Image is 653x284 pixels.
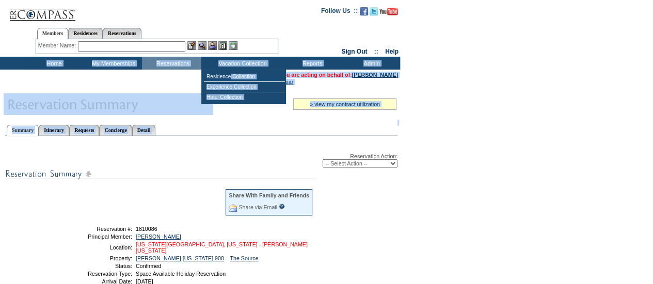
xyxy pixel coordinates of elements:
img: Impersonate [208,41,217,50]
span: Confirmed [136,263,161,269]
a: [PERSON_NAME] [US_STATE] 900 [136,255,224,261]
td: My Memberships [83,57,142,70]
td: Vacation Collection [201,57,281,70]
img: subTtlResSummary.gif [5,168,315,180]
a: Detail [132,125,156,136]
a: Help [385,48,399,55]
td: Follow Us :: [321,6,358,19]
a: » view my contract utilization [310,101,380,107]
input: What is this? [279,204,285,209]
a: Subscribe to our YouTube Channel [379,10,398,16]
img: Follow us on Twitter [370,7,378,15]
td: Location: [58,241,132,254]
a: [US_STATE][GEOGRAPHIC_DATA], [US_STATE] - [PERSON_NAME] [US_STATE] [136,241,308,254]
img: Reservaton Summary [7,93,213,114]
td: Reservation #: [58,226,132,232]
a: The Source [230,255,258,261]
td: Hotel Collection [204,92,285,102]
td: Experience Collection [204,82,285,92]
a: Reservations [103,28,141,39]
td: Principal Member: [58,233,132,240]
td: Reservation Type: [58,271,132,277]
span: :: [374,48,378,55]
img: Reservations [218,41,227,50]
td: Property: [58,255,132,261]
a: Clear [280,79,293,85]
a: Sign Out [341,48,367,55]
a: Residences [68,28,103,39]
span: 1810086 [136,226,157,232]
a: Summary [7,125,39,136]
span: You are acting on behalf of: [280,72,398,78]
a: Share via Email [238,204,277,210]
img: b_calculator.gif [229,41,237,50]
a: [PERSON_NAME] [136,233,181,240]
img: Subscribe to our YouTube Channel [379,8,398,15]
a: Members [37,28,69,39]
a: Itinerary [39,125,69,136]
img: b_edit.gif [187,41,196,50]
td: Reservations [142,57,201,70]
td: Home [23,57,83,70]
a: Concierge [99,125,132,136]
img: Become our fan on Facebook [360,7,368,15]
td: Reports [281,57,341,70]
span: Space Available Holiday Reservation [136,271,226,277]
div: Reservation Action: [5,153,397,168]
a: [PERSON_NAME] [352,72,398,78]
td: Residence Collection [204,72,285,82]
td: Admin [341,57,400,70]
a: Requests [69,125,99,136]
img: View [198,41,206,50]
div: Member Name: [38,41,78,50]
td: Status: [58,263,132,269]
a: Become our fan on Facebook [360,10,368,16]
a: Follow us on Twitter [370,10,378,16]
div: Share With Family and Friends [229,192,309,198]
